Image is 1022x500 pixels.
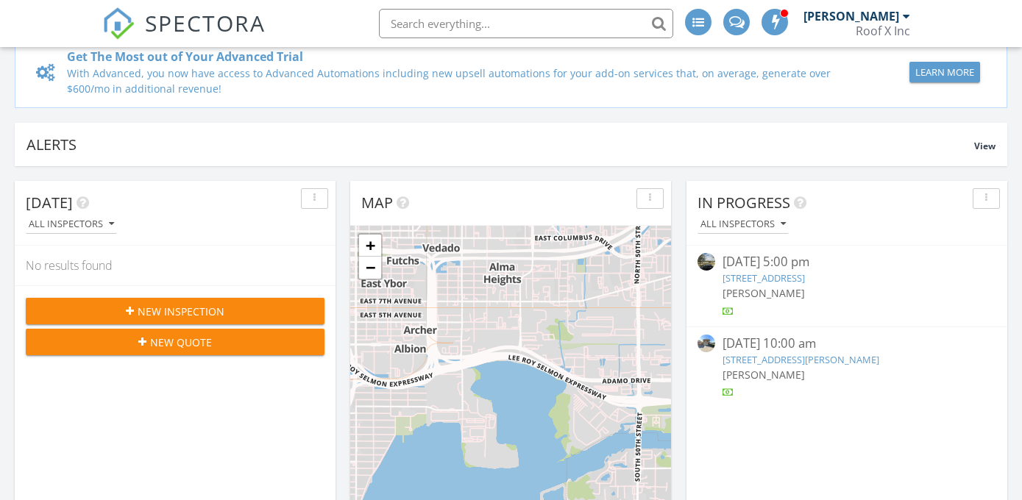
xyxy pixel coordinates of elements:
[698,335,996,400] a: [DATE] 10:00 am [STREET_ADDRESS][PERSON_NAME] [PERSON_NAME]
[102,7,135,40] img: The Best Home Inspection Software - Spectora
[915,65,974,80] div: Learn More
[698,215,789,235] button: All Inspectors
[145,7,266,38] span: SPECTORA
[723,286,805,300] span: [PERSON_NAME]
[698,253,996,318] a: [DATE] 5:00 pm [STREET_ADDRESS] [PERSON_NAME]
[700,219,786,229] div: All Inspectors
[723,353,879,366] a: [STREET_ADDRESS][PERSON_NAME]
[15,246,336,285] div: No results found
[67,48,833,65] div: Get The Most out of Your Advanced Trial
[974,140,996,152] span: View
[856,24,910,38] div: Roof X Inc
[723,271,805,285] a: [STREET_ADDRESS]
[698,253,715,271] img: streetview
[379,9,673,38] input: Search everything...
[723,335,971,353] div: [DATE] 10:00 am
[723,368,805,382] span: [PERSON_NAME]
[361,193,393,213] span: Map
[723,253,971,271] div: [DATE] 5:00 pm
[26,329,324,355] button: New Quote
[909,62,980,82] button: Learn More
[102,20,266,51] a: SPECTORA
[26,215,117,235] button: All Inspectors
[138,304,224,319] span: New Inspection
[29,219,114,229] div: All Inspectors
[359,235,381,257] a: Zoom in
[26,135,974,154] div: Alerts
[359,257,381,279] a: Zoom out
[698,193,790,213] span: In Progress
[150,335,212,350] span: New Quote
[67,65,833,96] div: With Advanced, you now have access to Advanced Automations including new upsell automations for y...
[803,9,899,24] div: [PERSON_NAME]
[698,335,715,352] img: streetview
[26,193,73,213] span: [DATE]
[26,298,324,324] button: New Inspection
